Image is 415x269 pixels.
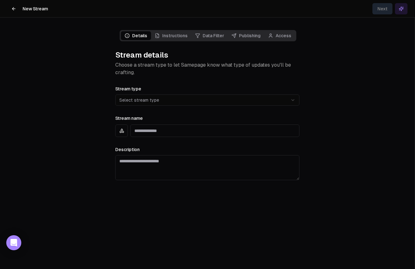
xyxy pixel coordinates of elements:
label: Stream name [115,116,143,121]
span: Instructions [151,31,191,40]
span: Data Filter [191,31,228,40]
label: Description [115,146,140,153]
p: Choose a stream type to let Samepage know what type of updates you'll be crafting. [115,61,299,76]
nav: Main [120,30,295,41]
label: Stream type [115,86,141,92]
h1: Stream details [115,50,299,60]
div: Open Intercom Messenger [6,235,21,250]
span: Details [121,31,151,40]
h1: New Stream [23,6,48,12]
span: Access [264,31,295,40]
span: Publishing [228,31,264,40]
